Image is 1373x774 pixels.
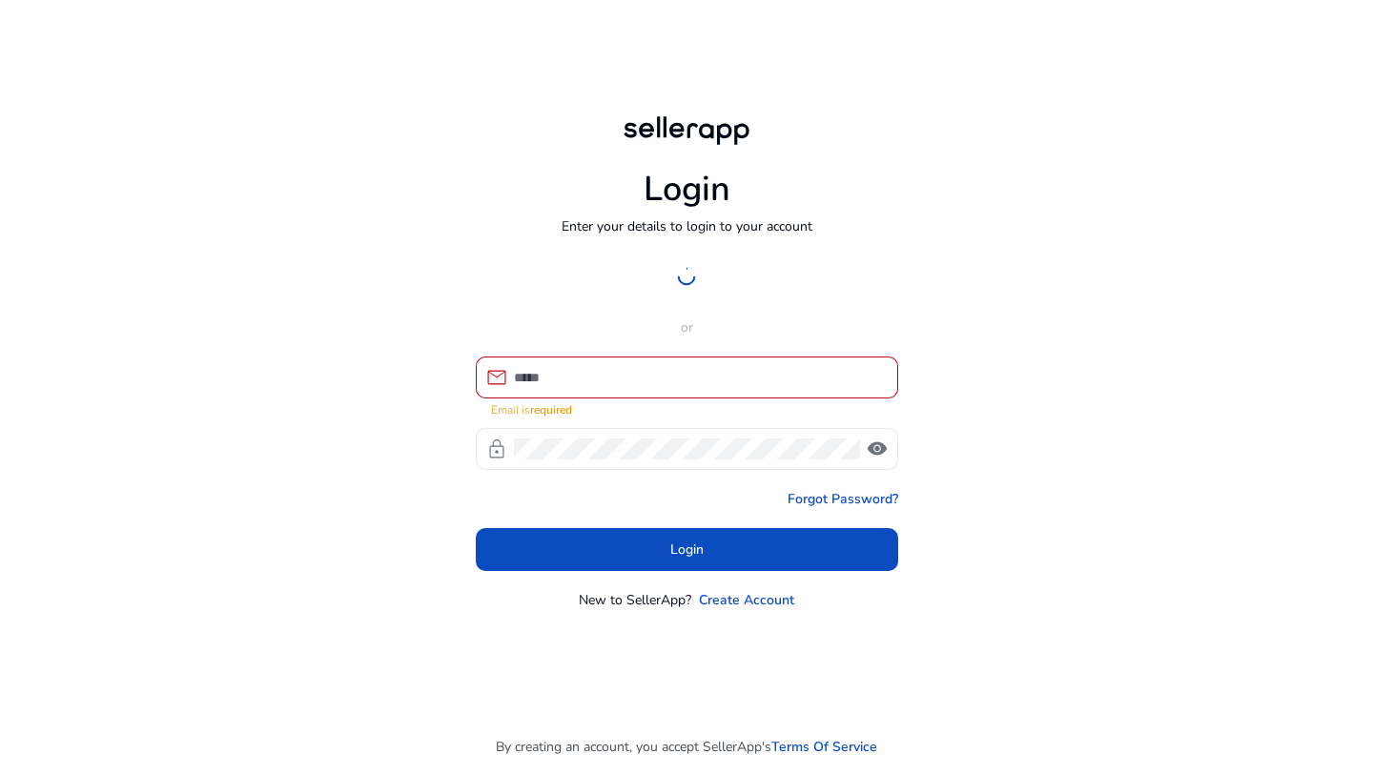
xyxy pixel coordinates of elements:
mat-error: Email is [491,398,883,418]
p: New to SellerApp? [579,590,691,610]
p: or [476,317,898,337]
p: Enter your details to login to your account [562,216,812,236]
a: Forgot Password? [788,489,898,509]
span: visibility [866,438,889,460]
a: Terms Of Service [771,737,877,757]
a: Create Account [699,590,794,610]
h1: Login [644,169,730,210]
strong: required [530,402,572,418]
span: mail [485,366,508,389]
button: Login [476,528,898,571]
span: lock [485,438,508,460]
span: Login [670,540,704,560]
